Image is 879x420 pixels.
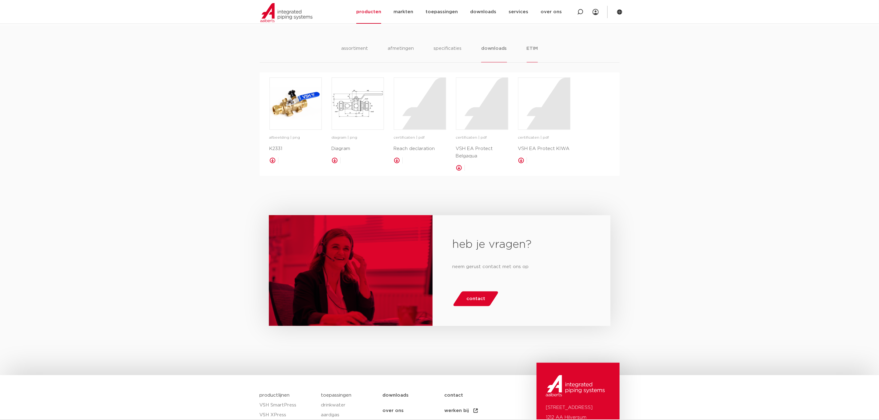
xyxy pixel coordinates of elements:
a: drinkwater [321,400,376,410]
p: certificaten | pdf [394,135,446,141]
p: Reach declaration [394,145,446,153]
p: neem gerust contact met ons op [452,262,590,272]
img: image for K2331 [270,78,322,129]
p: certificaten | pdf [456,135,508,141]
a: werken bij [444,403,506,418]
a: downloads [382,388,444,403]
a: VSH XPress [260,410,315,420]
li: specificaties [434,45,461,62]
p: Diagram [332,145,384,153]
li: ETIM [527,45,538,62]
a: toepassingen [321,393,351,398]
span: contact [466,294,485,304]
img: image for Diagram [332,78,384,129]
a: contact [453,291,499,306]
p: diagram | png [332,135,384,141]
a: VSH SmartPress [260,400,315,410]
a: productlijnen [260,393,290,398]
h2: heb je vragen? [452,237,590,252]
p: VSH EA Protect Belgaqua [456,145,508,160]
a: aardgas [321,410,376,420]
p: VSH EA Protect KIWA [518,145,570,153]
p: K2331 [270,145,322,153]
li: downloads [481,45,507,62]
p: afbeelding | png [270,135,322,141]
li: afmetingen [388,45,414,62]
li: assortiment [341,45,368,62]
p: certificaten | pdf [518,135,570,141]
a: over ons [382,403,444,418]
a: contact [444,388,506,403]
